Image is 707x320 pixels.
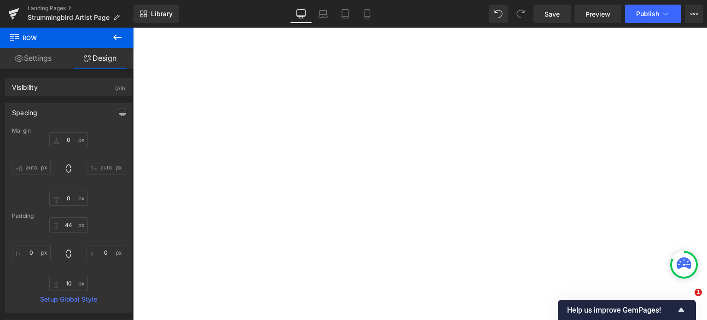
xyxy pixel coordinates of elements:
[574,5,621,23] a: Preview
[12,128,125,134] div: Margin
[545,9,560,19] span: Save
[115,78,125,93] div: (All)
[12,78,38,91] div: Visibility
[133,5,179,23] a: New Library
[12,245,51,260] input: 0
[489,5,508,23] button: Undo
[312,5,334,23] a: Laptop
[49,276,88,291] input: 0
[695,289,702,296] span: 1
[12,296,125,303] a: Setup Global Style
[334,5,356,23] a: Tablet
[49,191,88,206] input: 0
[87,160,125,175] input: 0
[12,104,37,116] div: Spacing
[356,5,378,23] a: Mobile
[567,304,687,315] button: Show survey - Help us improve GemPages!
[28,14,110,21] span: Strummingbird Artist Page
[49,132,88,147] input: 0
[567,306,676,314] span: Help us improve GemPages!
[676,289,698,311] iframe: Intercom live chat
[49,217,88,233] input: 0
[636,10,659,17] span: Publish
[12,160,51,175] input: 0
[28,5,133,12] a: Landing Pages
[685,5,703,23] button: More
[511,5,530,23] button: Redo
[87,245,125,260] input: 0
[625,5,681,23] button: Publish
[585,9,610,19] span: Preview
[151,10,173,18] span: Library
[67,48,133,69] a: Design
[9,28,101,48] span: Row
[290,5,312,23] a: Desktop
[12,213,125,219] div: Padding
